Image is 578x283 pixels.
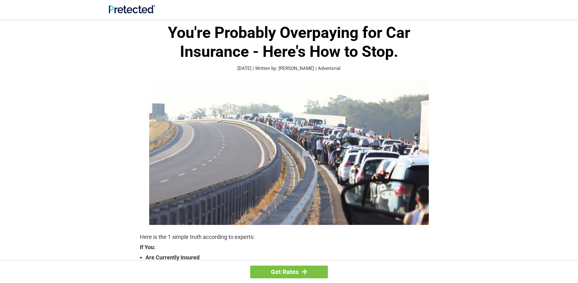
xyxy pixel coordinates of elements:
strong: Are Currently Insured [145,253,438,262]
p: [DATE] | Written by: [PERSON_NAME] | Advertorial [140,65,438,72]
a: Site Logo [109,9,155,15]
strong: If You: [140,244,438,250]
img: Site Logo [109,5,155,13]
a: Get Rates [250,266,328,278]
p: Here is the 1 simple truth according to experts: [140,233,438,241]
h1: You're Probably Overpaying for Car Insurance - Here's How to Stop. [140,23,438,61]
